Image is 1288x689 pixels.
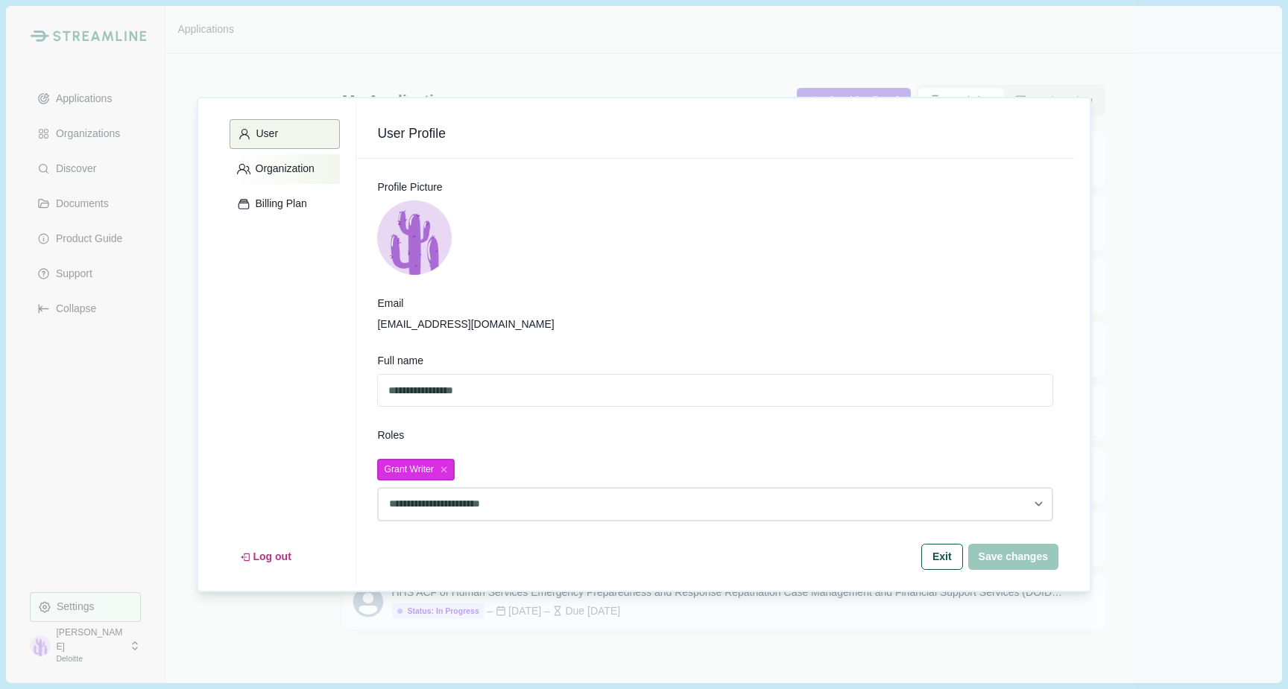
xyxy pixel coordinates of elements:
button: Billing Plan [230,189,340,219]
p: User [251,127,279,140]
button: Log out [230,544,302,570]
div: Email [377,296,1053,311]
p: Billing Plan [250,197,307,210]
button: Organization [230,154,340,184]
button: close [438,463,451,477]
span: [EMAIL_ADDRESS][DOMAIN_NAME] [377,317,1053,332]
div: Roles [377,428,1053,443]
p: Organization [250,162,315,175]
div: Full name [377,353,1053,369]
button: User [230,119,340,149]
div: Profile Picture [377,180,1053,195]
span: Grant Writer [384,464,433,475]
button: Exit [921,544,963,570]
button: Save changes [968,544,1058,570]
span: User Profile [377,124,1053,143]
img: profile picture [377,200,452,275]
